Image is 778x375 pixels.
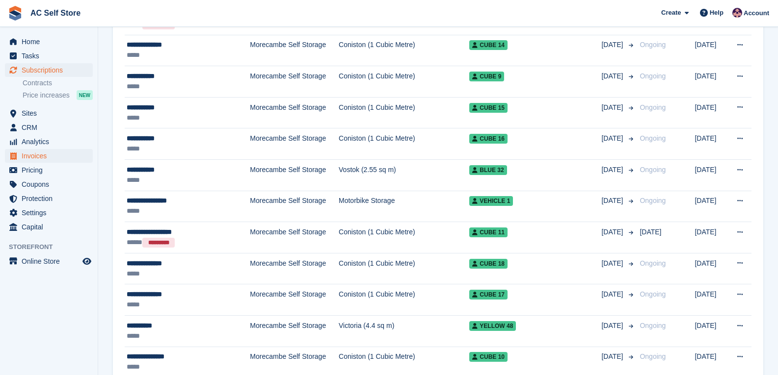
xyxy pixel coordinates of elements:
[695,66,727,98] td: [DATE]
[601,289,625,300] span: [DATE]
[22,220,80,234] span: Capital
[22,254,80,268] span: Online Store
[601,351,625,362] span: [DATE]
[469,227,508,237] span: Cube 11
[5,192,93,205] a: menu
[8,6,23,21] img: stora-icon-8386f47178a22dfd0bd8f6a31ec36ba5ce8667c1dd55bd0f319d3a0aa187defe.svg
[601,165,625,175] span: [DATE]
[23,90,93,100] a: Price increases NEW
[640,103,666,111] span: Ongoing
[469,321,516,331] span: Yellow 48
[695,315,727,347] td: [DATE]
[601,102,625,113] span: [DATE]
[469,103,508,113] span: Cube 15
[640,166,666,174] span: Ongoing
[601,196,625,206] span: [DATE]
[339,128,469,160] td: Coniston (1 Cubic Metre)
[469,134,508,144] span: Cube 16
[640,352,666,360] span: Ongoing
[250,128,339,160] td: Morecambe Self Storage
[469,72,504,81] span: Cube 9
[469,196,513,206] span: Vehicle 1
[339,97,469,128] td: Coniston (1 Cubic Metre)
[22,206,80,220] span: Settings
[640,41,666,49] span: Ongoing
[22,49,80,63] span: Tasks
[732,8,742,18] img: Ted Cox
[250,253,339,284] td: Morecambe Self Storage
[5,206,93,220] a: menu
[339,35,469,66] td: Coniston (1 Cubic Metre)
[640,134,666,142] span: Ongoing
[5,49,93,63] a: menu
[22,135,80,149] span: Analytics
[640,72,666,80] span: Ongoing
[640,228,661,236] span: [DATE]
[5,121,93,134] a: menu
[601,71,625,81] span: [DATE]
[601,258,625,269] span: [DATE]
[5,177,93,191] a: menu
[250,284,339,316] td: Morecambe Self Storage
[601,40,625,50] span: [DATE]
[695,191,727,222] td: [DATE]
[5,163,93,177] a: menu
[22,63,80,77] span: Subscriptions
[339,160,469,191] td: Vostok (2.55 sq m)
[695,128,727,160] td: [DATE]
[695,222,727,253] td: [DATE]
[5,135,93,149] a: menu
[339,253,469,284] td: Coniston (1 Cubic Metre)
[601,133,625,144] span: [DATE]
[744,8,769,18] span: Account
[469,40,508,50] span: Cube 14
[5,254,93,268] a: menu
[81,255,93,267] a: Preview store
[5,220,93,234] a: menu
[339,222,469,253] td: Coniston (1 Cubic Metre)
[5,35,93,49] a: menu
[339,191,469,222] td: Motorbike Storage
[339,66,469,98] td: Coniston (1 Cubic Metre)
[22,177,80,191] span: Coupons
[22,149,80,163] span: Invoices
[22,121,80,134] span: CRM
[695,35,727,66] td: [DATE]
[250,222,339,253] td: Morecambe Self Storage
[77,90,93,100] div: NEW
[339,284,469,316] td: Coniston (1 Cubic Metre)
[640,322,666,329] span: Ongoing
[640,259,666,267] span: Ongoing
[22,192,80,205] span: Protection
[23,91,70,100] span: Price increases
[339,315,469,347] td: Victoria (4.4 sq m)
[695,253,727,284] td: [DATE]
[601,227,625,237] span: [DATE]
[250,315,339,347] td: Morecambe Self Storage
[9,242,98,252] span: Storefront
[250,97,339,128] td: Morecambe Self Storage
[22,35,80,49] span: Home
[22,163,80,177] span: Pricing
[695,284,727,316] td: [DATE]
[601,321,625,331] span: [DATE]
[5,106,93,120] a: menu
[250,35,339,66] td: Morecambe Self Storage
[250,191,339,222] td: Morecambe Self Storage
[5,63,93,77] a: menu
[640,197,666,204] span: Ongoing
[640,290,666,298] span: Ongoing
[250,160,339,191] td: Morecambe Self Storage
[695,160,727,191] td: [DATE]
[469,165,507,175] span: Blue 32
[469,352,508,362] span: Cube 10
[250,66,339,98] td: Morecambe Self Storage
[27,5,84,21] a: AC Self Store
[695,97,727,128] td: [DATE]
[22,106,80,120] span: Sites
[710,8,724,18] span: Help
[5,149,93,163] a: menu
[661,8,681,18] span: Create
[23,78,93,88] a: Contracts
[469,259,508,269] span: Cube 18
